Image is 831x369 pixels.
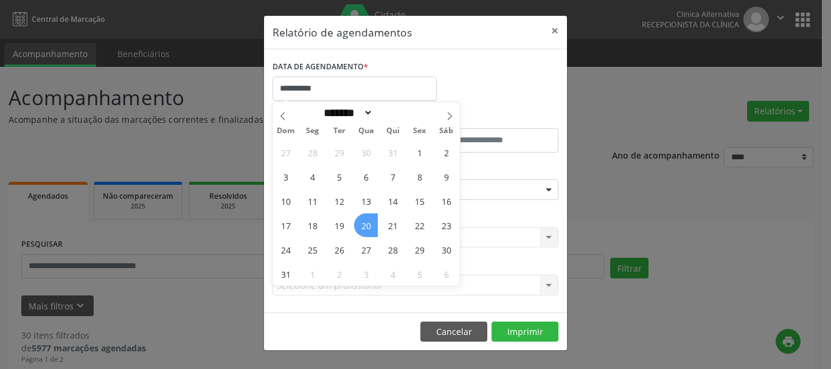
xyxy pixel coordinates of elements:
label: ATÉ [419,109,558,128]
span: Qua [353,127,380,135]
button: Close [543,16,567,46]
span: Agosto 10, 2025 [274,189,297,213]
span: Setembro 2, 2025 [327,262,351,286]
h5: Relatório de agendamentos [273,24,412,40]
span: Setembro 3, 2025 [354,262,378,286]
button: Imprimir [492,322,558,342]
span: Setembro 4, 2025 [381,262,405,286]
span: Agosto 26, 2025 [327,238,351,261]
select: Month [319,106,373,119]
span: Agosto 22, 2025 [408,213,431,237]
button: Cancelar [420,322,487,342]
span: Julho 28, 2025 [301,140,324,164]
span: Agosto 17, 2025 [274,213,297,237]
span: Agosto 13, 2025 [354,189,378,213]
span: Agosto 28, 2025 [381,238,405,261]
input: Year [373,106,413,119]
span: Agosto 27, 2025 [354,238,378,261]
span: Agosto 12, 2025 [327,189,351,213]
span: Setembro 6, 2025 [434,262,458,286]
span: Seg [299,127,326,135]
span: Qui [380,127,406,135]
span: Sáb [433,127,460,135]
span: Agosto 9, 2025 [434,165,458,188]
span: Agosto 3, 2025 [274,165,297,188]
span: Agosto 21, 2025 [381,213,405,237]
span: Agosto 16, 2025 [434,189,458,213]
span: Agosto 18, 2025 [301,213,324,237]
label: DATA DE AGENDAMENTO [273,58,368,77]
span: Setembro 5, 2025 [408,262,431,286]
span: Agosto 1, 2025 [408,140,431,164]
span: Agosto 11, 2025 [301,189,324,213]
span: Agosto 2, 2025 [434,140,458,164]
span: Agosto 29, 2025 [408,238,431,261]
span: Agosto 7, 2025 [381,165,405,188]
span: Agosto 25, 2025 [301,238,324,261]
span: Agosto 24, 2025 [274,238,297,261]
span: Agosto 14, 2025 [381,189,405,213]
span: Julho 30, 2025 [354,140,378,164]
span: Julho 27, 2025 [274,140,297,164]
span: Agosto 8, 2025 [408,165,431,188]
span: Agosto 31, 2025 [274,262,297,286]
span: Dom [273,127,299,135]
span: Agosto 23, 2025 [434,213,458,237]
span: Julho 29, 2025 [327,140,351,164]
span: Agosto 20, 2025 [354,213,378,237]
span: Agosto 19, 2025 [327,213,351,237]
span: Agosto 30, 2025 [434,238,458,261]
span: Setembro 1, 2025 [301,262,324,286]
span: Agosto 5, 2025 [327,165,351,188]
span: Agosto 6, 2025 [354,165,378,188]
span: Agosto 15, 2025 [408,189,431,213]
span: Agosto 4, 2025 [301,165,324,188]
span: Sex [406,127,433,135]
span: Ter [326,127,353,135]
span: Julho 31, 2025 [381,140,405,164]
